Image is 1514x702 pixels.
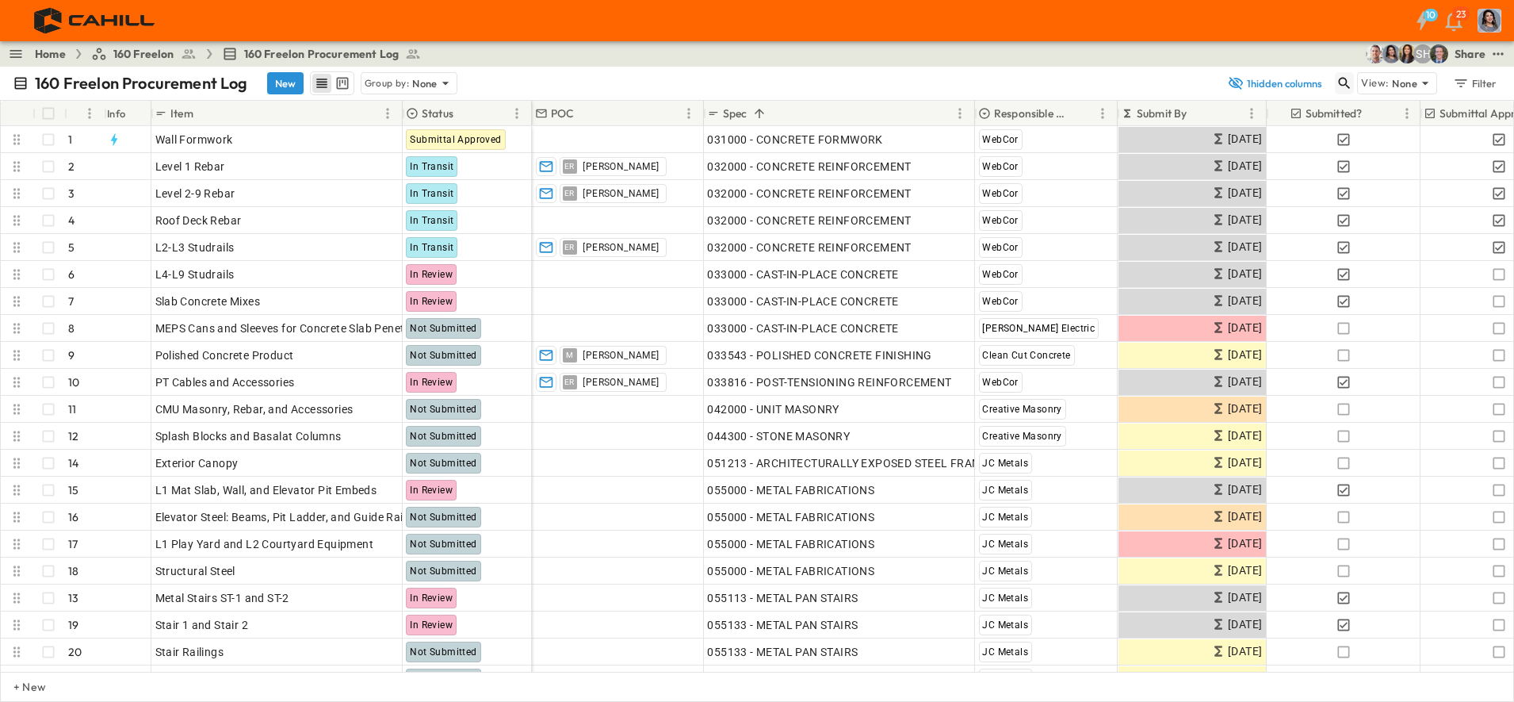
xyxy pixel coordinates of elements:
[707,374,951,390] span: 033816 - POST-TENSIONING REINFORCEMENT
[312,74,331,93] button: row view
[68,186,75,201] p: 3
[107,91,126,136] div: Info
[155,293,261,309] span: Slab Concrete Mixes
[1456,8,1466,21] p: 23
[410,377,453,388] span: In Review
[950,104,969,123] button: Menu
[1228,157,1262,175] span: [DATE]
[410,350,476,361] span: Not Submitted
[68,267,75,282] p: 6
[155,401,354,417] span: CMU Masonry, Rebar, and Accessories
[577,105,595,122] button: Sort
[68,401,76,417] p: 11
[982,161,1018,172] span: WebCor
[1478,9,1501,33] img: Profile Picture
[707,240,911,255] span: 032000 - CONCRETE REINFORCEMENT
[378,104,397,123] button: Menu
[707,590,858,606] span: 055113 - METAL PAN STAIRS
[155,428,342,444] span: Splash Blocks and Basalat Columns
[1228,184,1262,202] span: [DATE]
[64,101,104,126] div: #
[982,377,1018,388] span: WebCor
[1228,427,1262,445] span: [DATE]
[155,186,235,201] span: Level 2-9 Rebar
[410,620,453,631] span: In Review
[80,104,99,123] button: Menu
[155,536,374,552] span: L1 Play Yard and L2 Courtyard Equipment
[583,349,659,362] span: [PERSON_NAME]
[1228,481,1262,499] span: [DATE]
[551,105,575,121] p: POC
[1413,44,1432,63] div: Steven Habon (shabon@guzmangc.com)
[1093,104,1112,123] button: Menu
[155,644,224,660] span: Stair Railings
[68,590,78,606] p: 13
[1452,75,1497,92] div: Filter
[68,347,75,363] p: 9
[410,215,453,226] span: In Transit
[1397,104,1417,123] button: Menu
[707,644,858,660] span: 055133 - METAL PAN STAIRS
[566,355,573,355] span: M
[1191,105,1208,122] button: Sort
[707,401,839,417] span: 042000 - UNIT MASONRY
[155,563,235,579] span: Structural Steel
[1228,211,1262,229] span: [DATE]
[1228,400,1262,418] span: [DATE]
[1426,9,1436,21] h6: 10
[71,105,88,122] button: Sort
[1242,104,1261,123] button: Menu
[410,134,501,145] span: Submittal Approved
[155,132,233,148] span: Wall Formwork
[155,455,239,471] span: Exterior Canopy
[35,72,248,94] p: 160 Freelon Procurement Log
[155,671,280,687] span: Guardrail and Handrails
[113,46,174,62] span: 160 Freelon
[707,267,898,282] span: 033000 - CAST-IN-PLACE CONCRETE
[68,617,78,633] p: 19
[1228,238,1262,256] span: [DATE]
[1228,643,1262,661] span: [DATE]
[1137,105,1187,121] p: Submit By
[155,320,442,336] span: MEPS Cans and Sleeves for Concrete Slab Penetrations
[1228,508,1262,526] span: [DATE]
[994,105,1072,121] p: Responsible Contractor
[68,159,75,175] p: 2
[707,428,850,444] span: 044300 - STONE MASONRY
[1228,319,1262,337] span: [DATE]
[155,374,295,390] span: PT Cables and Accessories
[410,323,476,334] span: Not Submitted
[155,213,242,228] span: Roof Deck Rebar
[583,376,659,389] span: [PERSON_NAME]
[1306,105,1363,121] p: Submitted?
[68,455,78,471] p: 14
[68,671,78,687] p: 21
[13,679,23,695] p: + New
[707,563,874,579] span: 055000 - METAL FABRICATIONS
[1406,6,1438,35] button: 10
[410,458,476,469] span: Not Submitted
[365,75,410,91] p: Group by:
[1392,75,1417,91] p: None
[982,323,1095,334] span: [PERSON_NAME] Electric
[410,161,453,172] span: In Transit
[1228,616,1262,634] span: [DATE]
[35,46,66,62] a: Home
[170,105,193,121] p: Item
[982,620,1028,631] span: JC Metals
[982,350,1070,361] span: Clean Cut Concrete
[707,671,885,687] span: 055213 - PIPE AND TUB RAILINGS
[19,4,172,37] img: 4f72bfc4efa7236828875bac24094a5ddb05241e32d018417354e964050affa1.png
[707,186,911,201] span: 032000 - CONCRETE REINFORCEMENT
[410,512,476,523] span: Not Submitted
[1228,130,1262,148] span: [DATE]
[1455,46,1485,62] div: Share
[68,374,79,390] p: 10
[1365,105,1382,122] button: Sort
[707,293,898,309] span: 033000 - CAST-IN-PLACE CONCRETE
[155,347,294,363] span: Polished Concrete Product
[410,404,476,415] span: Not Submitted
